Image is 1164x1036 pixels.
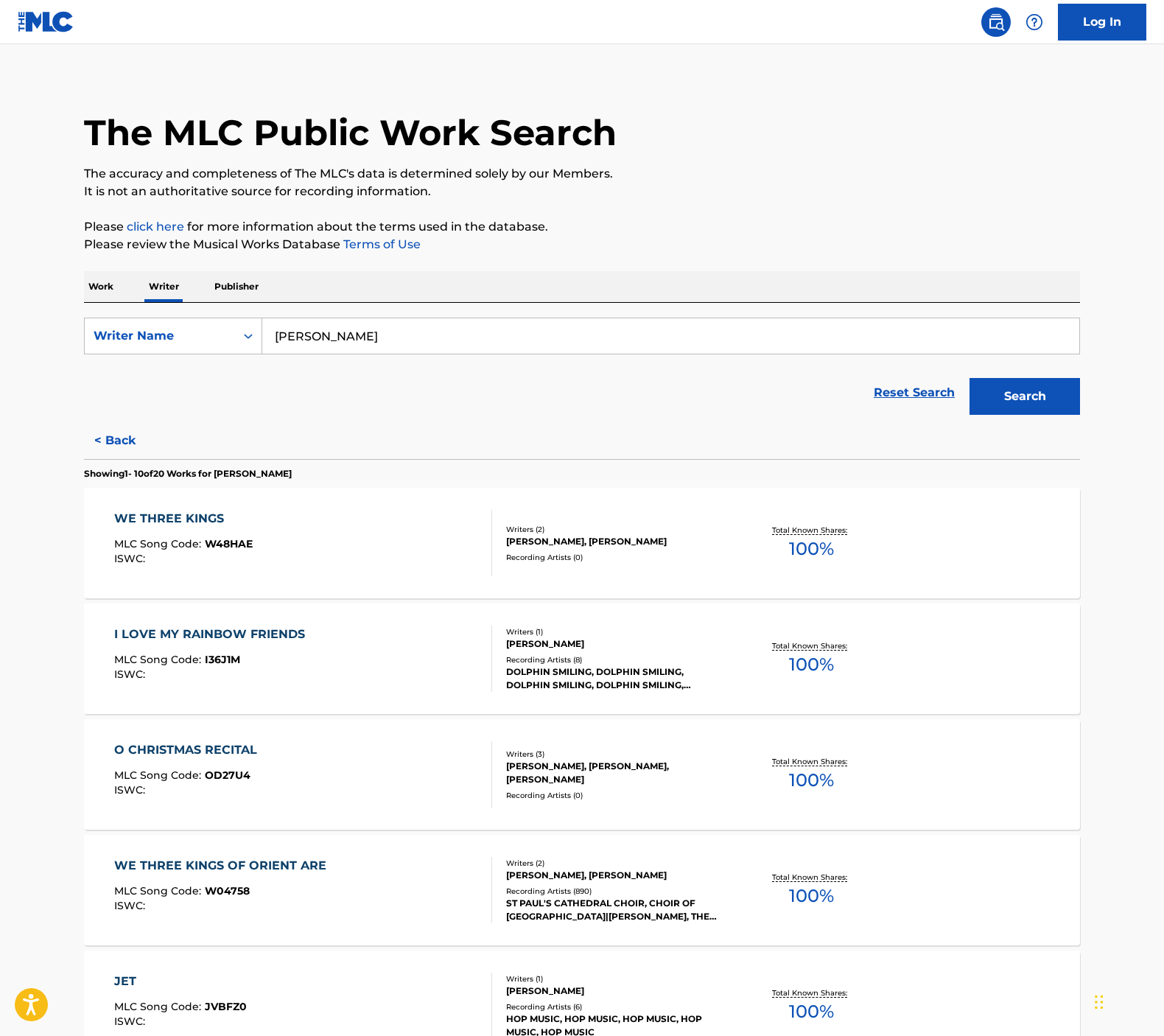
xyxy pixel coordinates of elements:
[84,271,118,302] p: Work
[94,327,226,345] div: Writer Name
[506,626,729,637] div: Writers ( 1 )
[789,651,834,678] span: 100 %
[205,884,250,897] span: W04758
[114,1015,149,1028] span: ISWC :
[1090,965,1164,1036] iframe: Chat Widget
[205,653,240,666] span: I36J1M
[987,13,1005,31] img: search
[981,7,1011,37] a: Public Search
[506,886,729,897] div: Recording Artists ( 890 )
[84,488,1080,598] a: WE THREE KINGSMLC Song Code:W48HAEISWC:Writers (2)[PERSON_NAME], [PERSON_NAME]Recording Artists (...
[144,271,183,302] p: Writer
[789,998,834,1025] span: 100 %
[506,897,729,923] div: ST PAUL'S CATHEDRAL CHOIR, CHOIR OF [GEOGRAPHIC_DATA]|[PERSON_NAME], THE [PERSON_NAME], VARIOUS A...
[772,525,851,536] p: Total Known Shares:
[506,1001,729,1012] div: Recording Artists ( 6 )
[789,536,834,562] span: 100 %
[506,524,729,535] div: Writers ( 2 )
[772,872,851,883] p: Total Known Shares:
[506,790,729,801] div: Recording Artists ( 0 )
[506,654,729,665] div: Recording Artists ( 8 )
[506,984,729,998] div: [PERSON_NAME]
[114,769,205,782] span: MLC Song Code :
[18,11,74,32] img: MLC Logo
[114,537,205,550] span: MLC Song Code :
[789,767,834,794] span: 100 %
[114,741,264,759] div: O CHRISTMAS RECITAL
[970,378,1080,415] button: Search
[340,237,421,251] a: Terms of Use
[1025,13,1043,31] img: help
[506,665,729,692] div: DOLPHIN SMILING, DOLPHIN SMILING, DOLPHIN SMILING, DOLPHIN SMILING, DOLPHIN SMILING
[114,857,334,875] div: WE THREE KINGS OF ORIENT ARE
[866,377,962,409] a: Reset Search
[210,271,263,302] p: Publisher
[127,220,184,234] a: click here
[114,668,149,681] span: ISWC :
[114,973,247,990] div: JET
[1020,7,1049,37] div: Help
[772,987,851,998] p: Total Known Shares:
[114,552,149,565] span: ISWC :
[506,973,729,984] div: Writers ( 1 )
[1095,980,1104,1024] div: Drag
[205,769,250,782] span: OD27U4
[506,552,729,563] div: Recording Artists ( 0 )
[114,899,149,912] span: ISWC :
[772,640,851,651] p: Total Known Shares:
[506,535,729,548] div: [PERSON_NAME], [PERSON_NAME]
[84,719,1080,830] a: O CHRISTMAS RECITALMLC Song Code:OD27U4ISWC:Writers (3)[PERSON_NAME], [PERSON_NAME], [PERSON_NAME...
[506,637,729,651] div: [PERSON_NAME]
[84,318,1080,422] form: Search Form
[1058,4,1146,41] a: Log In
[772,756,851,767] p: Total Known Shares:
[84,236,1080,253] p: Please review the Musical Works Database
[84,603,1080,714] a: I LOVE MY RAINBOW FRIENDSMLC Song Code:I36J1MISWC:Writers (1)[PERSON_NAME]Recording Artists (8)DO...
[84,467,292,480] p: Showing 1 - 10 of 20 Works for [PERSON_NAME]
[84,165,1080,183] p: The accuracy and completeness of The MLC's data is determined solely by our Members.
[114,1000,205,1013] span: MLC Song Code :
[84,111,617,155] h1: The MLC Public Work Search
[114,653,205,666] span: MLC Song Code :
[205,537,253,550] span: W48HAE
[114,626,312,643] div: I LOVE MY RAINBOW FRIENDS
[84,218,1080,236] p: Please for more information about the terms used in the database.
[114,510,253,528] div: WE THREE KINGS
[506,760,729,786] div: [PERSON_NAME], [PERSON_NAME], [PERSON_NAME]
[506,749,729,760] div: Writers ( 3 )
[114,884,205,897] span: MLC Song Code :
[789,883,834,909] span: 100 %
[84,835,1080,945] a: WE THREE KINGS OF ORIENT AREMLC Song Code:W04758ISWC:Writers (2)[PERSON_NAME], [PERSON_NAME]Recor...
[506,858,729,869] div: Writers ( 2 )
[84,422,172,459] button: < Back
[205,1000,247,1013] span: JVBFZ0
[506,869,729,882] div: [PERSON_NAME], [PERSON_NAME]
[114,783,149,797] span: ISWC :
[84,183,1080,200] p: It is not an authoritative source for recording information.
